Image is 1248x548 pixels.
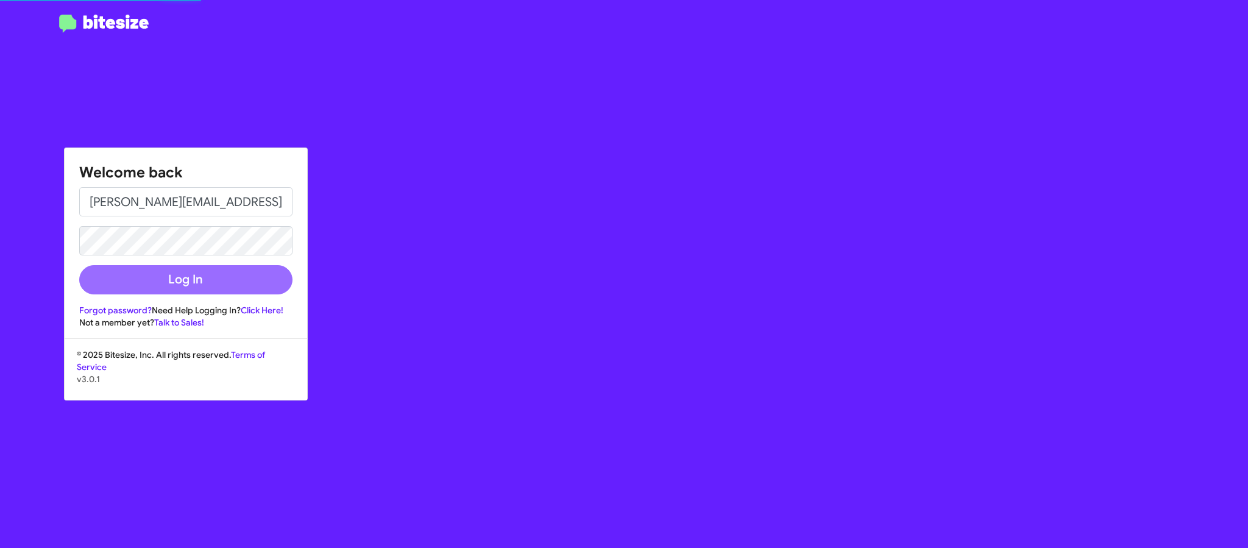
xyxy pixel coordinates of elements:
[79,316,292,329] div: Not a member yet?
[79,265,292,294] button: Log In
[77,373,295,385] p: v3.0.1
[77,349,265,372] a: Terms of Service
[79,187,292,216] input: Email address
[79,163,292,182] h1: Welcome back
[79,305,152,316] a: Forgot password?
[154,317,204,328] a: Talk to Sales!
[65,349,307,400] div: © 2025 Bitesize, Inc. All rights reserved.
[79,304,292,316] div: Need Help Logging In?
[241,305,283,316] a: Click Here!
